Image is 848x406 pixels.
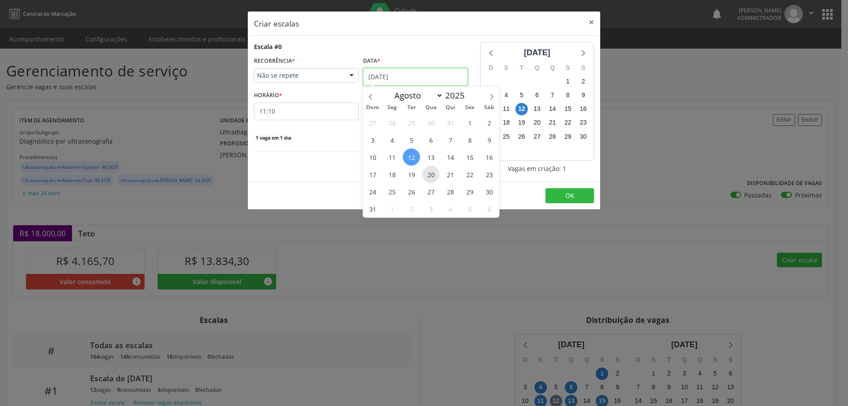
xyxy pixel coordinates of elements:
span: sexta-feira, 15 de agosto de 2025 [562,103,574,115]
div: T [514,61,530,75]
span: Julho 27, 2025 [364,114,381,131]
span: Agosto 25, 2025 [383,183,401,200]
span: Agosto 26, 2025 [403,183,420,200]
span: quinta-feira, 7 de agosto de 2025 [546,89,559,102]
span: Julho 29, 2025 [403,114,420,131]
span: sábado, 30 de agosto de 2025 [577,130,590,143]
span: Agosto 3, 2025 [364,131,381,148]
span: quarta-feira, 20 de agosto de 2025 [531,117,543,129]
span: Setembro 1, 2025 [383,200,401,217]
span: quarta-feira, 27 de agosto de 2025 [531,130,543,143]
input: Selecione uma data [363,68,468,86]
span: terça-feira, 12 de agosto de 2025 [515,103,528,115]
span: Agosto 12, 2025 [403,148,420,166]
span: segunda-feira, 18 de agosto de 2025 [500,117,512,129]
span: Agosto 2, 2025 [481,114,498,131]
span: Agosto 29, 2025 [461,183,478,200]
span: Setembro 3, 2025 [422,200,439,217]
span: sábado, 2 de agosto de 2025 [577,75,590,87]
span: Agosto 6, 2025 [422,131,439,148]
span: sábado, 23 de agosto de 2025 [577,117,590,129]
span: Agosto 5, 2025 [403,131,420,148]
span: Agosto 9, 2025 [481,131,498,148]
select: Month [390,89,443,102]
span: Setembro 6, 2025 [481,200,498,217]
span: Agosto 8, 2025 [461,131,478,148]
span: Qui [441,105,460,110]
span: sexta-feira, 1 de agosto de 2025 [562,75,574,87]
span: quinta-feira, 28 de agosto de 2025 [546,130,559,143]
span: Ter [402,105,421,110]
span: Agosto 27, 2025 [422,183,439,200]
span: sábado, 16 de agosto de 2025 [577,103,590,115]
span: Agosto 7, 2025 [442,131,459,148]
button: OK [545,188,594,203]
div: S [499,61,514,75]
span: quarta-feira, 13 de agosto de 2025 [531,103,543,115]
span: 1 vaga em 1 dia [254,134,293,141]
span: Agosto 14, 2025 [442,148,459,166]
span: Não se repete [257,71,341,80]
span: Agosto 24, 2025 [364,183,381,200]
span: Agosto 19, 2025 [403,166,420,183]
h5: Criar escalas [254,18,299,29]
div: D [483,61,499,75]
span: Agosto 13, 2025 [422,148,439,166]
label: HORÁRIO [254,89,282,102]
span: terça-feira, 26 de agosto de 2025 [515,130,528,143]
span: Agosto 20, 2025 [422,166,439,183]
div: Q [545,61,560,75]
span: Dom [363,105,382,110]
span: segunda-feira, 4 de agosto de 2025 [500,89,512,102]
span: Setembro 4, 2025 [442,200,459,217]
span: Agosto 15, 2025 [461,148,478,166]
label: Data [363,54,380,68]
input: 00:00 [254,102,359,120]
span: Agosto 22, 2025 [461,166,478,183]
div: S [560,61,575,75]
span: Agosto 1, 2025 [461,114,478,131]
span: Sex [460,105,480,110]
span: terça-feira, 5 de agosto de 2025 [515,89,528,102]
div: Vagas em criação: 1 [480,164,594,173]
span: Agosto 4, 2025 [383,131,401,148]
span: segunda-feira, 25 de agosto de 2025 [500,130,512,143]
span: terça-feira, 19 de agosto de 2025 [515,117,528,129]
input: Year [443,90,472,101]
span: Julho 30, 2025 [422,114,439,131]
span: Julho 28, 2025 [383,114,401,131]
span: Seg [382,105,402,110]
div: Escala #0 [254,42,282,51]
div: [DATE] [520,47,554,59]
span: OK [565,191,574,200]
span: Julho 31, 2025 [442,114,459,131]
span: Agosto 23, 2025 [481,166,498,183]
span: sexta-feira, 29 de agosto de 2025 [562,130,574,143]
span: segunda-feira, 11 de agosto de 2025 [500,103,512,115]
div: S [575,61,591,75]
span: sexta-feira, 22 de agosto de 2025 [562,117,574,129]
span: Qua [421,105,441,110]
span: quinta-feira, 14 de agosto de 2025 [546,103,559,115]
button: Close [583,11,600,33]
span: Agosto 11, 2025 [383,148,401,166]
span: Sáb [480,105,499,110]
span: Agosto 31, 2025 [364,200,381,217]
span: Agosto 17, 2025 [364,166,381,183]
span: sexta-feira, 8 de agosto de 2025 [562,89,574,102]
div: Q [530,61,545,75]
span: Setembro 2, 2025 [403,200,420,217]
span: Agosto 18, 2025 [383,166,401,183]
span: sábado, 9 de agosto de 2025 [577,89,590,102]
span: Agosto 28, 2025 [442,183,459,200]
span: Agosto 16, 2025 [481,148,498,166]
span: Setembro 5, 2025 [461,200,478,217]
span: quarta-feira, 6 de agosto de 2025 [531,89,543,102]
span: Agosto 10, 2025 [364,148,381,166]
span: Agosto 30, 2025 [481,183,498,200]
span: Agosto 21, 2025 [442,166,459,183]
label: RECORRÊNCIA [254,54,295,68]
span: quinta-feira, 21 de agosto de 2025 [546,117,559,129]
